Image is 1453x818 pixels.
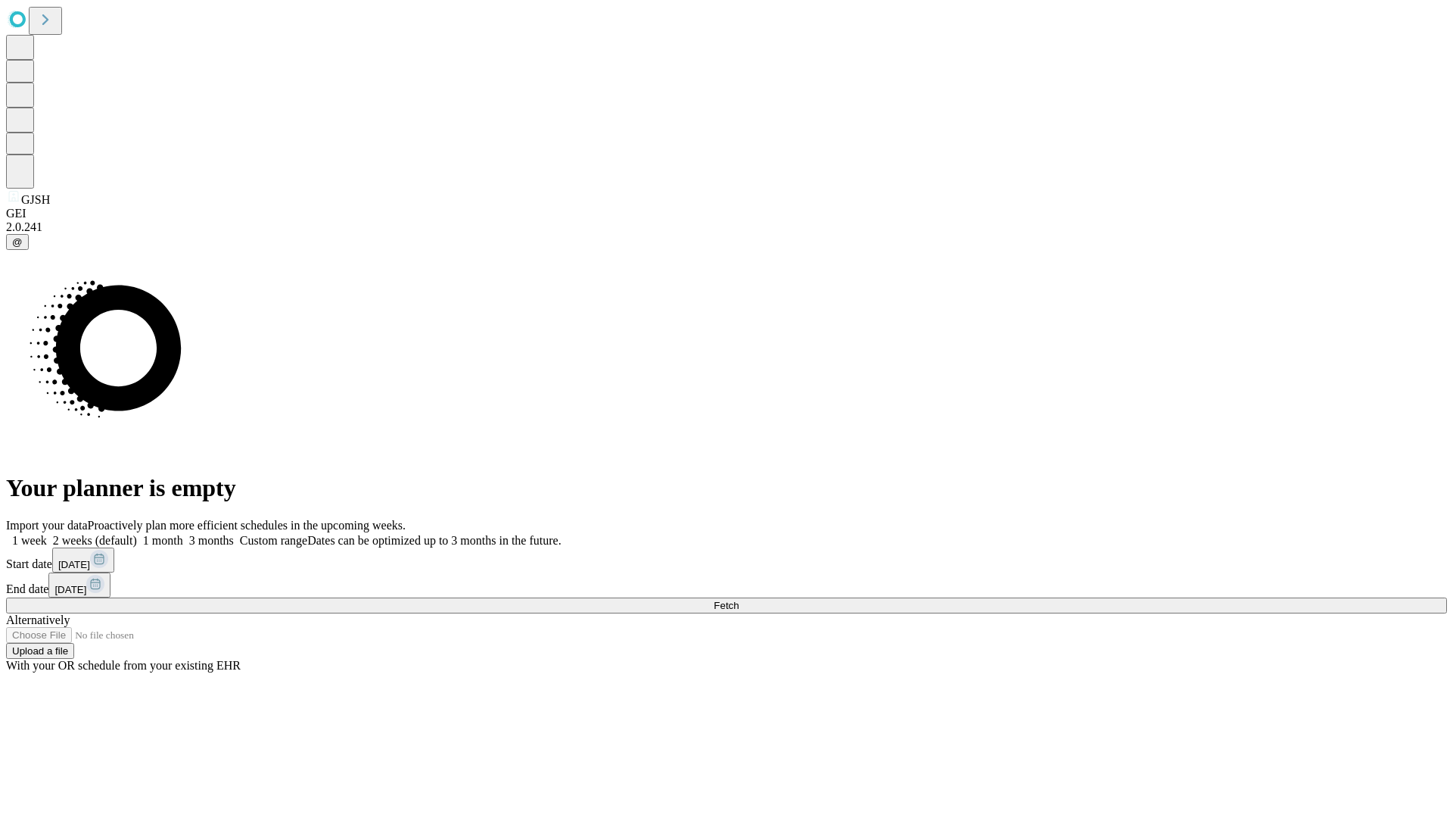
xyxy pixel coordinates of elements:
span: [DATE] [54,584,86,595]
div: Start date [6,548,1447,573]
span: 2 weeks (default) [53,534,137,547]
button: @ [6,234,29,250]
span: Alternatively [6,613,70,626]
button: Upload a file [6,643,74,659]
span: [DATE] [58,559,90,570]
div: GEI [6,207,1447,220]
div: 2.0.241 [6,220,1447,234]
span: Proactively plan more efficient schedules in the upcoming weeks. [88,519,406,532]
span: GJSH [21,193,50,206]
button: [DATE] [48,573,110,598]
span: 1 week [12,534,47,547]
span: Custom range [240,534,307,547]
span: Import your data [6,519,88,532]
span: Fetch [714,600,739,611]
div: End date [6,573,1447,598]
span: With your OR schedule from your existing EHR [6,659,241,672]
button: Fetch [6,598,1447,613]
button: [DATE] [52,548,114,573]
span: 1 month [143,534,183,547]
span: Dates can be optimized up to 3 months in the future. [307,534,561,547]
h1: Your planner is empty [6,474,1447,502]
span: 3 months [189,534,234,547]
span: @ [12,236,23,248]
